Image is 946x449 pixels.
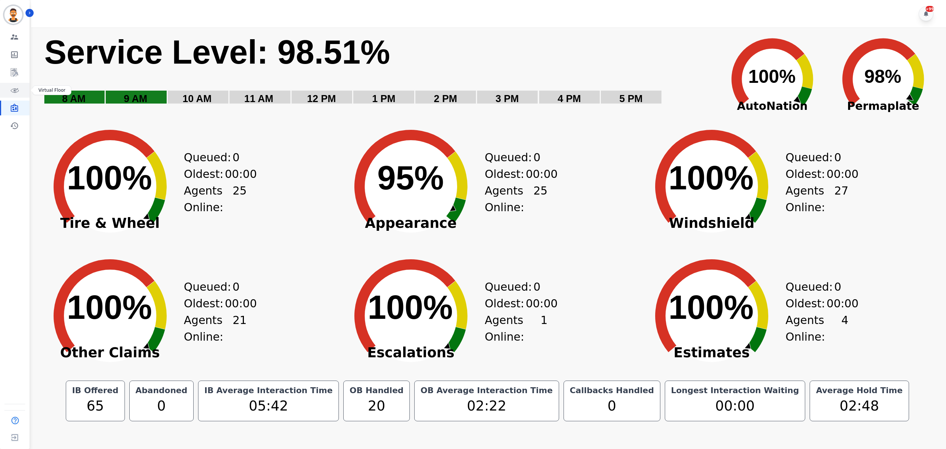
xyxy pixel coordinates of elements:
span: 00:00 [827,295,858,312]
div: OB Handled [348,385,405,396]
div: Oldest: [184,166,239,182]
div: Longest Interaction Waiting [670,385,801,396]
text: 10 AM [183,93,212,104]
span: 0 [533,149,540,166]
div: 0 [568,396,656,416]
span: Windshield [638,220,786,227]
text: 11 AM [244,93,273,104]
text: 12 PM [307,93,336,104]
text: 8 AM [62,93,86,104]
span: 0 [533,278,540,295]
div: 05:42 [203,396,334,416]
div: Callbacks Handled [568,385,656,396]
div: Queued: [184,278,239,295]
svg: Service Level: 0% [44,32,712,115]
div: OB Average Interaction Time [419,385,554,396]
text: 100% [67,159,152,196]
div: 20 [348,396,405,416]
span: 0 [232,278,239,295]
span: Other Claims [36,349,184,357]
div: Queued: [786,149,841,166]
text: 4 PM [558,93,581,104]
div: IB Average Interaction Time [203,385,334,396]
div: Average Hold Time [814,385,904,396]
span: 4 [841,312,848,345]
text: 1 PM [372,93,395,104]
div: Oldest: [786,295,841,312]
span: Estimates [638,349,786,357]
text: 100% [67,289,152,326]
div: Oldest: [485,295,540,312]
div: 02:48 [814,396,904,416]
span: 00:00 [827,166,858,182]
text: 100% [748,66,796,87]
span: 27 [834,182,848,216]
div: Queued: [485,149,540,166]
span: AutoNation [717,98,828,114]
img: Bordered avatar [4,6,22,24]
div: Agents Online: [786,312,848,345]
span: 1 [541,312,548,345]
text: 95% [377,159,444,196]
text: 100% [668,159,753,196]
div: +99 [926,6,934,12]
div: IB Offered [71,385,120,396]
text: 3 PM [496,93,519,104]
div: Agents Online: [184,182,247,216]
div: Oldest: [786,166,841,182]
span: 0 [834,278,841,295]
text: Service Level: 98.51% [44,34,390,71]
text: 2 PM [434,93,457,104]
text: 100% [368,289,453,326]
span: 00:00 [225,295,257,312]
div: Abandoned [134,385,189,396]
div: Agents Online: [485,182,548,216]
span: 25 [232,182,246,216]
span: Tire & Wheel [36,220,184,227]
span: 00:00 [225,166,257,182]
div: 00:00 [670,396,801,416]
div: Queued: [184,149,239,166]
span: 0 [834,149,841,166]
div: 02:22 [419,396,554,416]
div: Oldest: [184,295,239,312]
div: Queued: [786,278,841,295]
span: 25 [534,182,548,216]
span: 00:00 [526,166,558,182]
span: 21 [232,312,246,345]
div: Agents Online: [485,312,548,345]
text: 5 PM [619,93,643,104]
span: 0 [232,149,239,166]
div: Agents Online: [184,312,247,345]
text: 100% [668,289,753,326]
div: Oldest: [485,166,540,182]
span: Escalations [337,349,485,357]
div: 65 [71,396,120,416]
div: 0 [134,396,189,416]
div: Queued: [485,278,540,295]
span: Permaplate [828,98,939,114]
span: Appearance [337,220,485,227]
text: 98% [864,66,901,87]
span: 00:00 [526,295,558,312]
text: 9 AM [124,93,147,104]
div: Agents Online: [786,182,848,216]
